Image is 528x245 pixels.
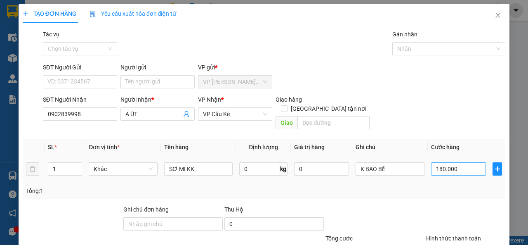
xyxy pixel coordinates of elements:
[325,235,353,242] span: Tổng cước
[44,45,108,52] span: [GEOGRAPHIC_DATA]
[203,108,267,120] span: VP Cầu Kè
[431,144,460,150] span: Cước hàng
[352,139,428,155] th: Ghi chú
[28,5,96,12] strong: BIÊN NHẬN GỬI HÀNG
[294,144,325,150] span: Giá trị hàng
[123,206,169,213] label: Ghi chú đơn hàng
[276,116,297,129] span: Giao
[89,144,120,150] span: Đơn vị tính
[224,206,243,213] span: Thu Hộ
[23,36,80,43] span: VP Trà Vinh (Hàng)
[23,11,28,17] span: plus
[486,4,509,27] button: Close
[26,162,39,176] button: delete
[26,186,205,195] div: Tổng: 1
[90,11,96,17] img: icon
[164,162,233,176] input: VD: Bàn, Ghế
[294,162,349,176] input: 0
[48,144,54,150] span: SL
[426,235,481,242] label: Hình thức thanh toán
[43,31,59,38] label: Tác vụ
[249,144,278,150] span: Định lượng
[203,76,267,88] span: VP Trần Phú (Hàng)
[297,116,369,129] input: Dọc đường
[356,162,424,176] input: Ghi Chú
[3,16,120,32] p: GỬI:
[21,54,66,62] span: KO BAO HƯ BỂ
[183,111,190,117] span: user-add
[120,63,195,72] div: Người gửi
[3,54,66,62] span: GIAO:
[279,162,288,176] span: kg
[198,96,221,103] span: VP Nhận
[3,36,120,43] p: NHẬN:
[493,162,502,176] button: plus
[94,163,153,175] span: Khác
[392,31,417,38] label: Gán nhãn
[495,12,501,19] span: close
[3,16,77,32] span: VP [PERSON_NAME] ([GEOGRAPHIC_DATA]) -
[164,144,189,150] span: Tên hàng
[493,166,502,172] span: plus
[43,95,117,104] div: SĐT Người Nhận
[123,217,223,231] input: Ghi chú đơn hàng
[3,45,108,52] span: 0869698926 -
[90,10,177,17] span: Yêu cầu xuất hóa đơn điện tử
[198,63,272,72] div: VP gửi
[120,95,195,104] div: Người nhận
[288,104,370,113] span: [GEOGRAPHIC_DATA] tận nơi
[276,96,302,103] span: Giao hàng
[43,63,117,72] div: SĐT Người Gửi
[23,10,76,17] span: TẠO ĐƠN HÀNG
